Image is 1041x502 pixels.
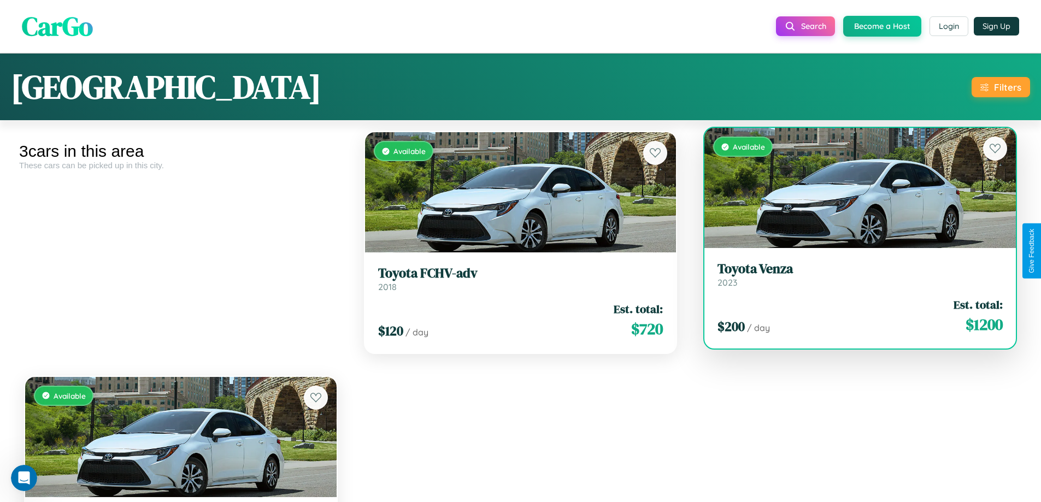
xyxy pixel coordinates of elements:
span: $ 200 [717,317,745,335]
div: 3 cars in this area [19,142,343,161]
a: Toyota Venza2023 [717,261,1003,288]
span: $ 720 [631,318,663,340]
div: Give Feedback [1028,229,1036,273]
span: Available [733,142,765,151]
span: / day [747,322,770,333]
button: Search [776,16,835,36]
span: Est. total: [954,297,1003,312]
span: Est. total: [614,301,663,317]
button: Become a Host [843,16,921,37]
span: / day [405,327,428,338]
span: 2018 [378,281,397,292]
span: $ 120 [378,322,403,340]
span: Search [801,21,826,31]
span: 2023 [717,277,737,288]
span: CarGo [22,8,93,44]
span: $ 1200 [966,314,1003,335]
h3: Toyota FCHV-adv [378,265,663,281]
span: Available [54,391,86,400]
button: Login [930,16,968,36]
button: Filters [972,77,1030,97]
button: Sign Up [974,17,1019,36]
span: Available [393,146,426,156]
h3: Toyota Venza [717,261,1003,277]
iframe: Intercom live chat [11,465,37,491]
div: These cars can be picked up in this city. [19,161,343,170]
div: Filters [994,81,1021,93]
a: Toyota FCHV-adv2018 [378,265,663,292]
h1: [GEOGRAPHIC_DATA] [11,64,321,109]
